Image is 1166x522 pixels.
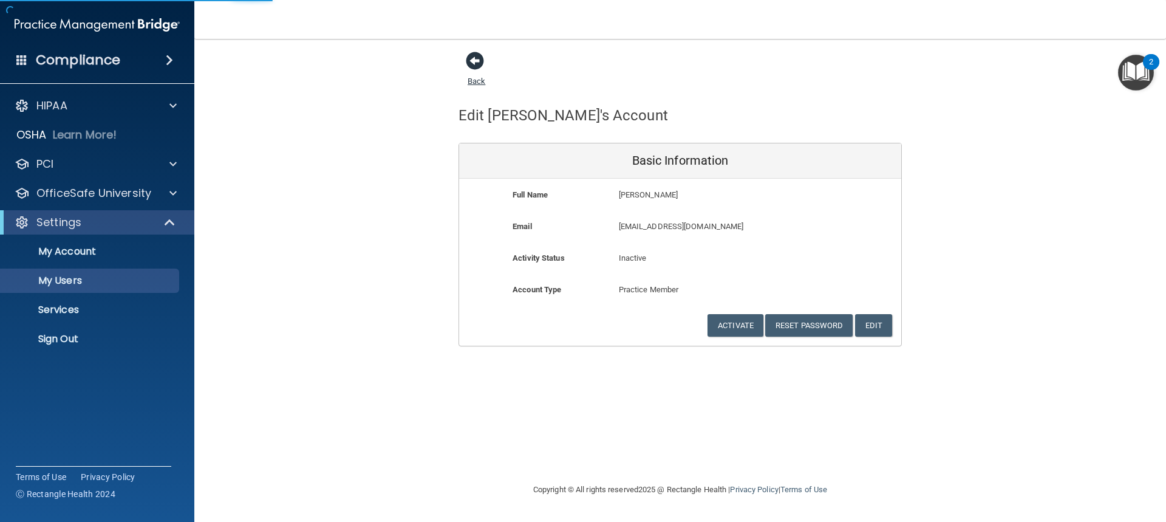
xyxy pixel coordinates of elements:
[459,470,902,509] div: Copyright © All rights reserved 2025 @ Rectangle Health | |
[513,222,532,231] b: Email
[16,471,66,483] a: Terms of Use
[619,188,813,202] p: [PERSON_NAME]
[15,215,176,230] a: Settings
[36,215,81,230] p: Settings
[8,304,174,316] p: Services
[855,314,892,337] button: Edit
[513,190,548,199] b: Full Name
[15,13,180,37] img: PMB logo
[15,157,177,171] a: PCI
[16,128,47,142] p: OSHA
[81,471,135,483] a: Privacy Policy
[36,186,151,201] p: OfficeSafe University
[1118,55,1154,91] button: Open Resource Center, 2 new notifications
[53,128,117,142] p: Learn More!
[468,62,485,86] a: Back
[1149,62,1153,78] div: 2
[780,485,827,494] a: Terms of Use
[8,333,174,345] p: Sign Out
[8,246,174,258] p: My Account
[619,219,813,234] p: [EMAIL_ADDRESS][DOMAIN_NAME]
[15,98,177,113] a: HIPAA
[459,108,668,123] h4: Edit [PERSON_NAME]'s Account
[8,275,174,287] p: My Users
[707,314,763,337] button: Activate
[619,283,742,297] p: Practice Member
[36,52,120,69] h4: Compliance
[765,314,853,337] button: Reset Password
[15,186,177,201] a: OfficeSafe University
[16,488,115,500] span: Ⓒ Rectangle Health 2024
[513,253,565,263] b: Activity Status
[36,98,67,113] p: HIPAA
[513,285,561,294] b: Account Type
[459,143,901,179] div: Basic Information
[730,485,778,494] a: Privacy Policy
[36,157,53,171] p: PCI
[619,251,742,266] p: Inactive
